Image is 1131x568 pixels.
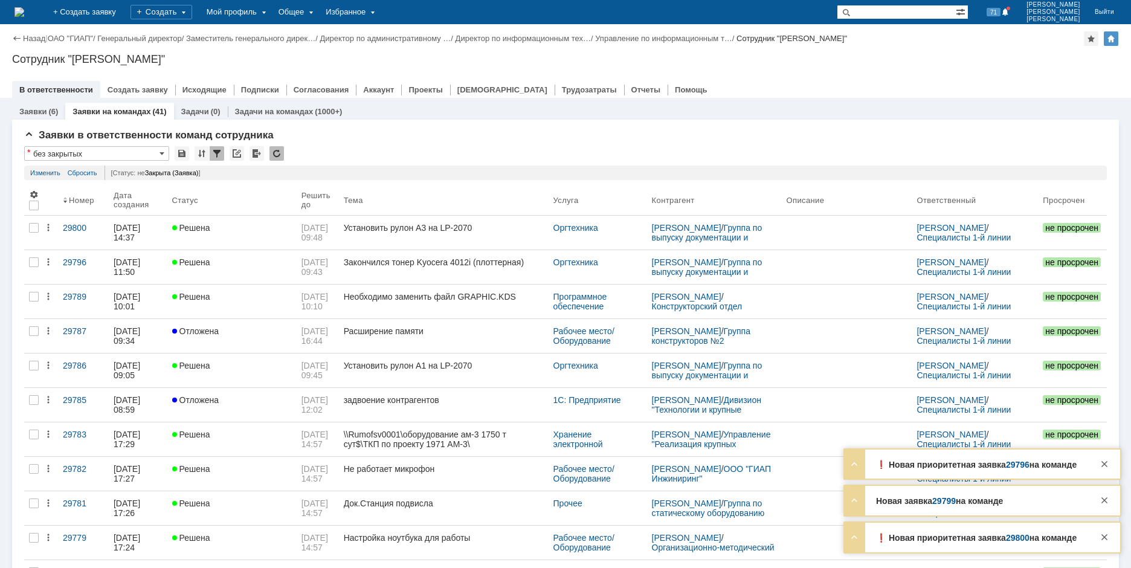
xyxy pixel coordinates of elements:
a: задвоение контрагентов [339,388,549,422]
a: Группа по выпуску документации и архиву [652,361,765,390]
div: Сотрудник "[PERSON_NAME]" [736,34,847,43]
span: Решена [172,499,210,508]
a: Рабочее место/Оборудование [553,464,614,483]
a: Заместитель генерального дирек… [186,34,315,43]
a: Решена [167,216,297,250]
a: Отложена [167,388,297,422]
span: [PERSON_NAME] [1026,1,1080,8]
a: Специалисты 1-й линии [GEOGRAPHIC_DATA] [917,336,1016,355]
div: Номер [69,196,94,205]
div: Тема [344,196,363,205]
a: [DATE] 09:34 [109,319,167,353]
div: задвоение контрагентов [344,395,544,405]
a: [PERSON_NAME] [917,361,986,370]
div: [DATE] 11:50 [114,257,143,277]
div: Дата создания [114,191,153,209]
a: [DATE] 14:57 [297,526,339,560]
a: [DATE] 17:24 [109,526,167,560]
span: [PERSON_NAME] [1026,16,1080,23]
a: [PERSON_NAME] [652,499,721,508]
div: 29800 [63,223,104,233]
a: Настройка ноутбука для работы [339,526,549,560]
a: [PERSON_NAME] [652,257,721,267]
a: Рабочее место/Оборудование [553,326,614,346]
a: Задачи [181,107,209,116]
span: [DATE] 12:02 [301,395,330,415]
div: Действия [43,430,53,439]
div: Не работает микрофон [344,464,544,474]
a: 29796 [1006,460,1029,470]
span: Решена [172,533,210,543]
a: Оргтехника [553,257,598,267]
div: Действия [43,464,53,474]
div: 29782 [63,464,104,474]
span: [DATE] 14:57 [301,430,330,449]
div: [DATE] 17:27 [114,464,143,483]
a: [DATE] 17:26 [109,491,167,525]
a: [DATE] 09:05 [109,353,167,387]
div: [DATE] 17:24 [114,533,143,552]
div: / [917,223,1033,242]
a: [DATE] 10:10 [297,285,339,318]
a: не просрочен [1038,216,1107,250]
div: (1000+) [315,107,342,116]
div: Изменить домашнюю страницу [1104,31,1118,46]
a: 29781 [58,491,109,525]
div: Док.Станция подвисла [344,499,544,508]
div: / [917,361,1033,380]
a: Установить рулон А1 на LP-2070 [339,353,549,387]
a: [DATE] 17:27 [109,457,167,491]
a: Группа по выпуску документации и архиву [652,257,765,286]
span: [DATE] 09:48 [301,223,330,242]
a: Прочее [553,499,582,508]
div: / [48,34,98,43]
th: Контрагент [647,185,782,216]
a: Генеральный директор [97,34,181,43]
th: Ответственный [912,185,1038,216]
a: Группа конструкторов №2 [652,326,753,346]
a: 29789 [58,285,109,318]
a: [DEMOGRAPHIC_DATA] [457,85,547,94]
a: Оргтехника [553,223,598,233]
a: Док.Станция подвисла [339,491,549,525]
a: 29782 [58,457,109,491]
div: 29786 [63,361,104,370]
a: ООО "ГИАП Инжиниринг" [652,464,773,483]
a: [PERSON_NAME] [652,361,721,370]
span: [DATE] 09:45 [301,361,330,380]
span: Решена [172,430,210,439]
a: [DATE] 14:57 [297,491,339,525]
div: [Статус: не ] [105,166,1101,180]
a: 29800 [58,216,109,250]
div: / [917,292,1033,311]
div: \\Rumofsv0001\оборудование ам-3 1750 т сут$\ТКП по проекту 1971 АМ-3\ [344,430,544,449]
img: logo [14,7,24,17]
div: 29779 [63,533,104,543]
div: Обновлять список [269,146,284,161]
div: Статус [172,196,198,205]
span: не просрочен [1043,361,1101,370]
a: Директор по административному … [320,34,451,43]
span: Решена [172,464,210,474]
a: 29786 [58,353,109,387]
div: Экспорт списка [250,146,264,161]
a: не просрочен [1038,422,1107,456]
a: [PERSON_NAME] [652,292,721,302]
span: [DATE] 10:10 [301,292,330,311]
span: [PERSON_NAME] [1026,8,1080,16]
a: 29785 [58,388,109,422]
strong: Новая заявка на команде [876,496,1003,506]
a: [DATE] 14:37 [109,216,167,250]
a: 29799 [932,496,956,506]
div: / [652,395,777,415]
div: Сотрудник "[PERSON_NAME]" [12,53,1119,65]
div: [DATE] 14:37 [114,223,143,242]
span: не просрочен [1043,326,1101,336]
a: Аккаунт [363,85,394,94]
a: Закончился тонер Kyocera 4012i (плоттерная) [339,250,549,284]
div: Развернуть [847,457,862,471]
a: Специалисты 1-й линии [GEOGRAPHIC_DATA] [917,233,1013,252]
a: Согласования [294,85,349,94]
div: Действия [43,395,53,405]
span: Заявки в ответственности команд сотрудника [24,129,274,141]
